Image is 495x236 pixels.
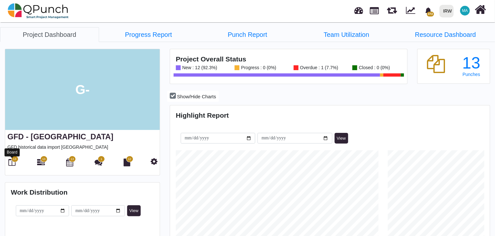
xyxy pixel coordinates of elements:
[427,12,434,16] span: 372
[298,65,338,70] div: Overdue : 1 (7.7%)
[425,7,432,14] svg: bell fill
[396,27,495,42] a: Resource Dashboard
[124,158,131,166] i: Document Library
[151,157,157,165] i: Project Settings
[459,55,484,77] a: 13 Punches
[71,157,74,162] span: 13
[335,133,348,144] button: View
[11,188,154,196] h4: Work Distribution
[37,161,45,166] a: 13
[423,5,434,16] div: Notification
[176,55,402,63] h4: Project Overall Status
[475,4,486,16] i: Home
[95,158,102,166] i: Punch Discussion
[437,0,456,22] a: IRW
[8,1,69,21] img: qpunch-sp.fa6292f.png
[443,5,452,17] div: IRW
[176,111,484,119] h4: Highlight Report
[5,148,20,156] div: Board
[370,4,379,14] span: Projects
[7,132,113,141] a: GFD - [GEOGRAPHIC_DATA]
[456,0,474,21] a: MA
[5,49,160,130] div: G-
[167,91,218,102] button: Show/Hide Charts
[181,65,217,70] div: New : 12 (92.3%)
[460,6,470,16] span: Mahmood Ashraf
[421,0,437,21] a: bell fill372
[463,72,480,77] span: Punches
[459,55,484,71] div: 13
[127,205,141,216] button: View
[239,65,276,70] div: Progress : 0 (0%)
[99,27,198,42] a: Progress Report
[462,9,468,13] span: MA
[42,157,45,162] span: 13
[387,3,397,14] span: Releases
[37,158,45,166] i: Gantt
[13,157,16,162] span: 13
[101,157,102,162] span: 1
[128,157,131,162] span: 12
[355,4,363,14] span: Dashboard
[297,27,396,42] li: GFD - Singapore
[357,65,390,70] div: Closed : 0 (0%)
[403,0,421,22] div: Dynamic Report
[66,158,73,166] i: Calendar
[177,94,216,99] span: Show/Hide Charts
[198,27,297,42] a: Punch Report
[297,27,396,42] a: Team Utilization
[7,144,157,151] p: GFD historical data import [GEOGRAPHIC_DATA]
